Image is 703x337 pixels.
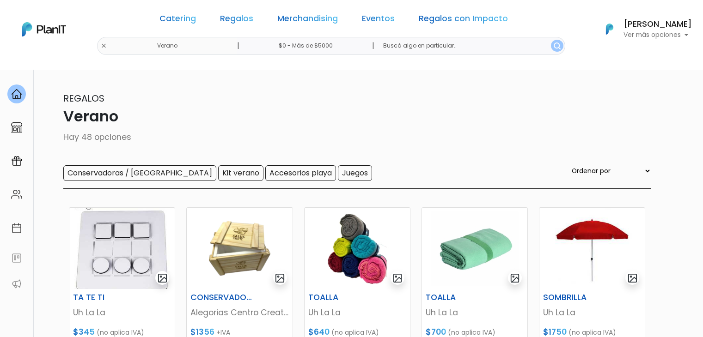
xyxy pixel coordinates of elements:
p: Uh La La [73,307,171,319]
p: Verano [52,105,651,127]
span: (no aplica IVA) [331,328,379,337]
input: Buscá algo en particular.. [376,37,565,55]
a: Regalos con Impacto [419,15,508,26]
p: Uh La La [308,307,406,319]
img: thumb_WhatsApp_Image_2023-05-22_at_09.03.46.jpeg [69,208,175,289]
p: Alegorias Centro Creativo [190,307,288,319]
a: Regalos [220,15,253,26]
h6: SOMBRILLA [538,293,611,302]
input: Kit verano [218,165,263,181]
h6: TOALLA [303,293,376,302]
p: Uh La La [426,307,524,319]
h6: CONSERVADORA [185,293,258,302]
img: gallery-light [627,273,638,283]
img: thumb_WhatsApp_Image_2023-10-16_at_20.09.06.jpg [305,208,410,289]
input: Juegos [338,165,372,181]
span: +IVA [216,328,230,337]
p: Regalos [52,91,651,105]
span: (no aplica IVA) [448,328,495,337]
button: PlanIt Logo [PERSON_NAME] Ver más opciones [594,17,692,41]
h6: [PERSON_NAME] [624,20,692,29]
img: people-662611757002400ad9ed0e3c099ab2801c6687ba6c219adb57efc949bc21e19d.svg [11,189,22,200]
a: Catering [159,15,196,26]
span: (no aplica IVA) [569,328,616,337]
img: gallery-light [157,273,168,283]
h6: TA TE TI [67,293,141,302]
a: Merchandising [277,15,338,26]
input: Accesorios playa [265,165,336,181]
img: PlanIt Logo [599,19,620,39]
p: Uh La La [543,307,641,319]
img: PlanIt Logo [22,22,66,36]
img: home-e721727adea9d79c4d83392d1f703f7f8bce08238fde08b1acbfd93340b81755.svg [11,89,22,100]
h6: TOALLA [420,293,493,302]
img: feedback-78b5a0c8f98aac82b08bfc38622c3050aee476f2c9584af64705fc4e61158814.svg [11,253,22,264]
img: close-6986928ebcb1d6c9903e3b54e860dbc4d054630f23adef3a32610726dff6a82b.svg [101,43,107,49]
p: Hay 48 opciones [52,131,651,143]
img: thumb_Captura_de_pantalla_2023-09-12_131513-PhotoRoom.png [187,208,292,289]
input: Conservadoras / [GEOGRAPHIC_DATA] [63,165,216,181]
img: campaigns-02234683943229c281be62815700db0a1741e53638e28bf9629b52c665b00959.svg [11,156,22,167]
img: partners-52edf745621dab592f3b2c58e3bca9d71375a7ef29c3b500c9f145b62cc070d4.svg [11,278,22,289]
p: | [237,40,239,51]
img: search_button-432b6d5273f82d61273b3651a40e1bd1b912527efae98b1b7a1b2c0702e16a8d.svg [554,42,561,49]
img: thumb_WhatsApp_Image_2023-10-16_at_20.14.41.jpeg [539,208,645,289]
img: gallery-light [392,273,403,283]
span: (no aplica IVA) [97,328,144,337]
p: | [372,40,374,51]
p: Ver más opciones [624,32,692,38]
a: Eventos [362,15,395,26]
img: calendar-87d922413cdce8b2cf7b7f5f62616a5cf9e4887200fb71536465627b3292af00.svg [11,223,22,234]
img: marketplace-4ceaa7011d94191e9ded77b95e3339b90024bf715f7c57f8cf31f2d8c509eaba.svg [11,122,22,133]
img: gallery-light [275,273,285,283]
img: gallery-light [510,273,520,283]
img: thumb_WhatsApp_Image_2023-10-16_at_20.11.37.jpg [422,208,527,289]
